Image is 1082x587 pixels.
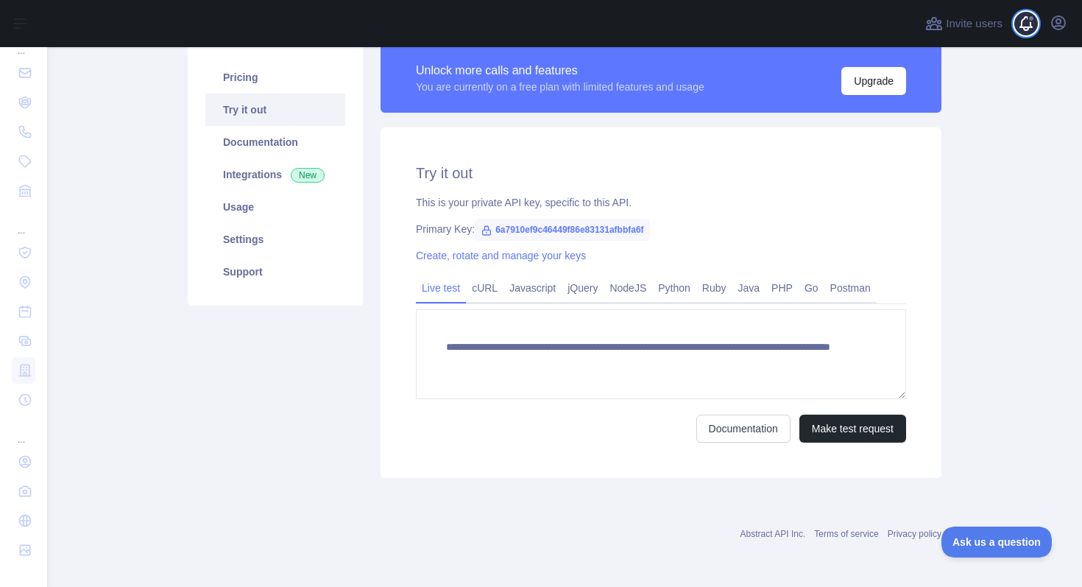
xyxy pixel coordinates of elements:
h2: Try it out [416,163,906,183]
a: Integrations New [205,158,345,191]
button: Invite users [922,12,1005,35]
div: Primary Key: [416,222,906,236]
a: Live test [416,276,466,300]
a: PHP [765,276,799,300]
div: ... [12,207,35,236]
a: Documentation [696,415,791,443]
div: This is your private API key, specific to this API. [416,195,906,210]
a: Privacy policy [888,529,941,539]
a: Support [205,256,345,288]
a: Java [732,276,766,300]
a: Create, rotate and manage your keys [416,250,586,261]
div: ... [12,416,35,446]
a: Documentation [205,126,345,158]
span: 6a7910ef9c46449f86e83131afbbfa6f [475,219,650,241]
div: You are currently on a free plan with limited features and usage [416,80,704,94]
a: Ruby [696,276,732,300]
a: Settings [205,223,345,256]
a: Python [652,276,696,300]
iframe: Toggle Customer Support [941,527,1053,558]
a: Terms of service [814,529,878,539]
a: Abstract API Inc. [740,529,806,539]
a: Postman [824,276,877,300]
a: jQuery [562,276,604,300]
a: Go [799,276,824,300]
a: cURL [466,276,503,300]
button: Make test request [799,415,906,443]
div: Unlock more calls and features [416,62,704,80]
a: NodeJS [604,276,652,300]
a: Try it out [205,94,345,126]
span: Invite users [946,15,1003,32]
a: Pricing [205,61,345,94]
a: Usage [205,191,345,223]
span: New [291,168,325,183]
button: Upgrade [841,67,906,95]
a: Javascript [503,276,562,300]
